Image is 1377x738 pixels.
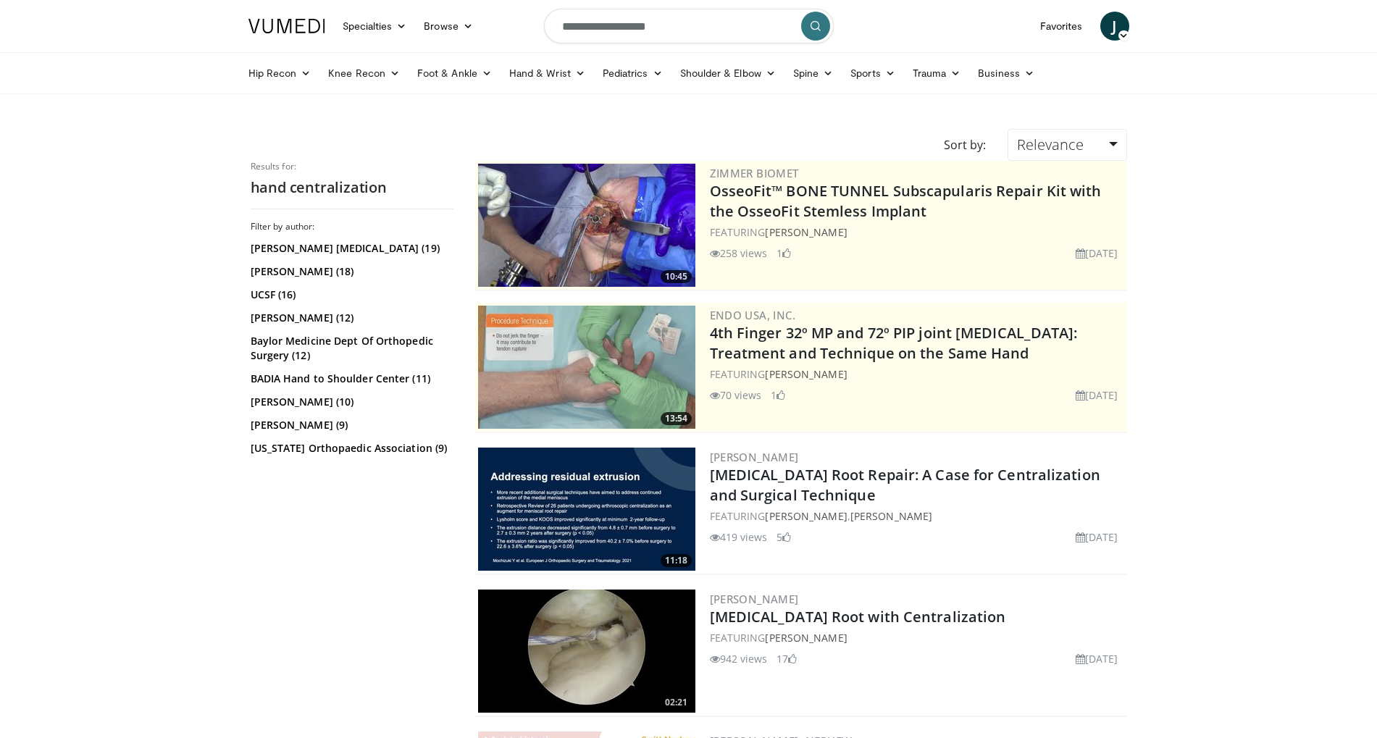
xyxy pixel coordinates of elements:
[710,225,1124,240] div: FEATURING
[710,450,799,464] a: [PERSON_NAME]
[501,59,594,88] a: Hand & Wrist
[765,225,847,239] a: [PERSON_NAME]
[251,241,450,256] a: [PERSON_NAME] [MEDICAL_DATA] (19)
[251,161,453,172] p: Results for:
[661,554,692,567] span: 11:18
[251,418,450,432] a: [PERSON_NAME] (9)
[710,651,768,666] li: 942 views
[478,306,695,429] a: 13:54
[478,448,695,571] a: 11:18
[240,59,320,88] a: Hip Recon
[478,590,695,713] a: 02:21
[710,166,799,180] a: Zimmer Biomet
[478,306,695,429] img: df76da42-88e9-456c-9474-e630a7cc5d98.300x170_q85_crop-smart_upscale.jpg
[765,631,847,645] a: [PERSON_NAME]
[710,465,1100,505] a: [MEDICAL_DATA] Root Repair: A Case for Centralization and Surgical Technique
[842,59,904,88] a: Sports
[478,590,695,713] img: d1520987-9af8-4aa3-9177-d3219d1484ed.300x170_q85_crop-smart_upscale.jpg
[594,59,671,88] a: Pediatrics
[710,387,762,403] li: 70 views
[710,630,1124,645] div: FEATURING
[415,12,482,41] a: Browse
[251,288,450,302] a: UCSF (16)
[904,59,970,88] a: Trauma
[777,651,797,666] li: 17
[1017,135,1084,154] span: Relevance
[1031,12,1092,41] a: Favorites
[334,12,416,41] a: Specialties
[765,367,847,381] a: [PERSON_NAME]
[251,311,450,325] a: [PERSON_NAME] (12)
[710,181,1102,221] a: OsseoFit™ BONE TUNNEL Subscapularis Repair Kit with the OsseoFit Stemless Implant
[710,323,1078,363] a: 4th Finger 32º MP and 72º PIP joint [MEDICAL_DATA]: Treatment and Technique on the Same Hand
[784,59,842,88] a: Spine
[771,387,785,403] li: 1
[478,164,695,287] a: 10:45
[409,59,501,88] a: Foot & Ankle
[251,221,453,232] h3: Filter by author:
[710,308,796,322] a: Endo USA, Inc.
[710,592,799,606] a: [PERSON_NAME]
[1076,246,1118,261] li: [DATE]
[661,696,692,709] span: 02:21
[478,164,695,287] img: 2f1af013-60dc-4d4f-a945-c3496bd90c6e.300x170_q85_crop-smart_upscale.jpg
[251,178,453,197] h2: hand centralization
[251,395,450,409] a: [PERSON_NAME] (10)
[1076,387,1118,403] li: [DATE]
[1008,129,1126,161] a: Relevance
[710,366,1124,382] div: FEATURING
[251,372,450,386] a: BADIA Hand to Shoulder Center (11)
[710,607,1006,626] a: [MEDICAL_DATA] Root with Centralization
[251,441,450,456] a: [US_STATE] Orthopaedic Association (9)
[661,412,692,425] span: 13:54
[710,246,768,261] li: 258 views
[850,509,932,523] a: [PERSON_NAME]
[671,59,784,88] a: Shoulder & Elbow
[933,129,997,161] div: Sort by:
[248,19,325,33] img: VuMedi Logo
[319,59,409,88] a: Knee Recon
[777,246,791,261] li: 1
[1100,12,1129,41] a: J
[710,529,768,545] li: 419 views
[251,334,450,363] a: Baylor Medicine Dept Of Orthopedic Surgery (12)
[969,59,1043,88] a: Business
[251,264,450,279] a: [PERSON_NAME] (18)
[1076,529,1118,545] li: [DATE]
[710,508,1124,524] div: FEATURING ,
[661,270,692,283] span: 10:45
[544,9,834,43] input: Search topics, interventions
[1076,651,1118,666] li: [DATE]
[478,448,695,571] img: 75896893-6ea0-4895-8879-88c2e089762d.300x170_q85_crop-smart_upscale.jpg
[765,509,847,523] a: [PERSON_NAME]
[777,529,791,545] li: 5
